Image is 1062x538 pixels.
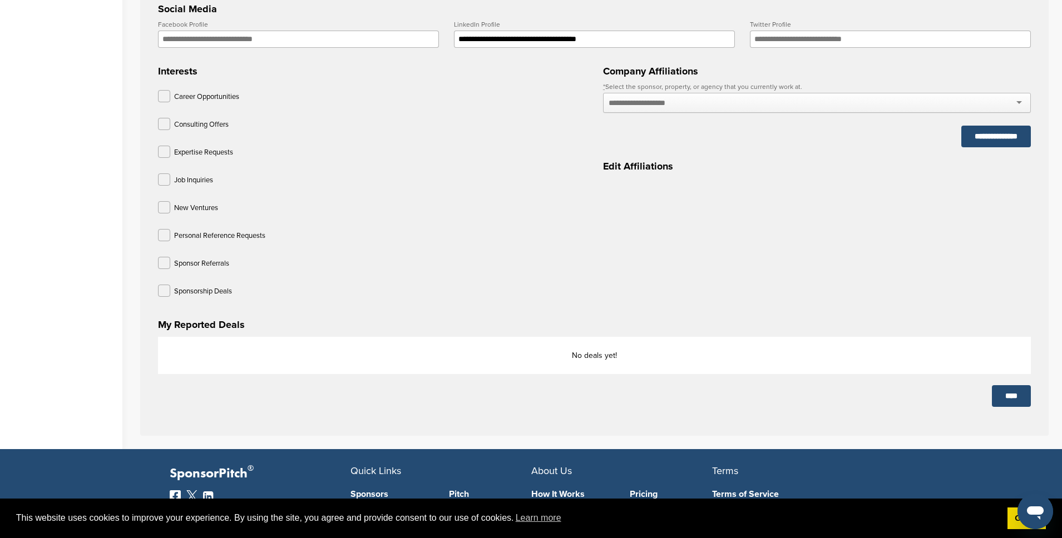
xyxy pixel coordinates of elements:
p: Sponsor Referrals [174,257,229,271]
p: SponsorPitch [170,466,350,482]
a: How It Works [531,490,614,499]
p: Consulting Offers [174,118,229,132]
p: Expertise Requests [174,146,233,160]
iframe: Button to launch messaging window [1017,494,1053,529]
label: Twitter Profile [750,21,1031,28]
p: Job Inquiries [174,173,213,187]
span: About Us [531,465,572,477]
p: Sponsorship Deals [174,285,232,298]
a: Pitch [449,490,531,499]
img: Facebook [170,490,181,501]
span: ® [248,461,254,475]
span: Quick Links [350,465,401,477]
p: Career Opportunities [174,90,239,104]
p: Personal Reference Requests [174,229,265,243]
h3: Interests [158,63,586,79]
p: New Ventures [174,201,218,215]
abbr: required [603,83,605,91]
label: LinkedIn Profile [454,21,735,28]
a: Sponsors [350,490,433,499]
a: Pricing [630,490,712,499]
h3: Social Media [158,1,1031,17]
h3: Edit Affiliations [603,158,1031,174]
span: This website uses cookies to improve your experience. By using the site, you agree and provide co... [16,510,999,526]
label: Facebook Profile [158,21,439,28]
a: Terms of Service [712,490,876,499]
img: Twitter [186,490,197,501]
h3: My Reported Deals [158,317,1031,332]
p: No deals yet! [170,348,1019,362]
a: learn more about cookies [514,510,563,526]
a: dismiss cookie message [1007,507,1046,530]
span: Terms [712,465,738,477]
label: Select the sponsor, property, or agency that you currently work at. [603,83,1031,90]
h3: Company Affiliations [603,63,1031,79]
